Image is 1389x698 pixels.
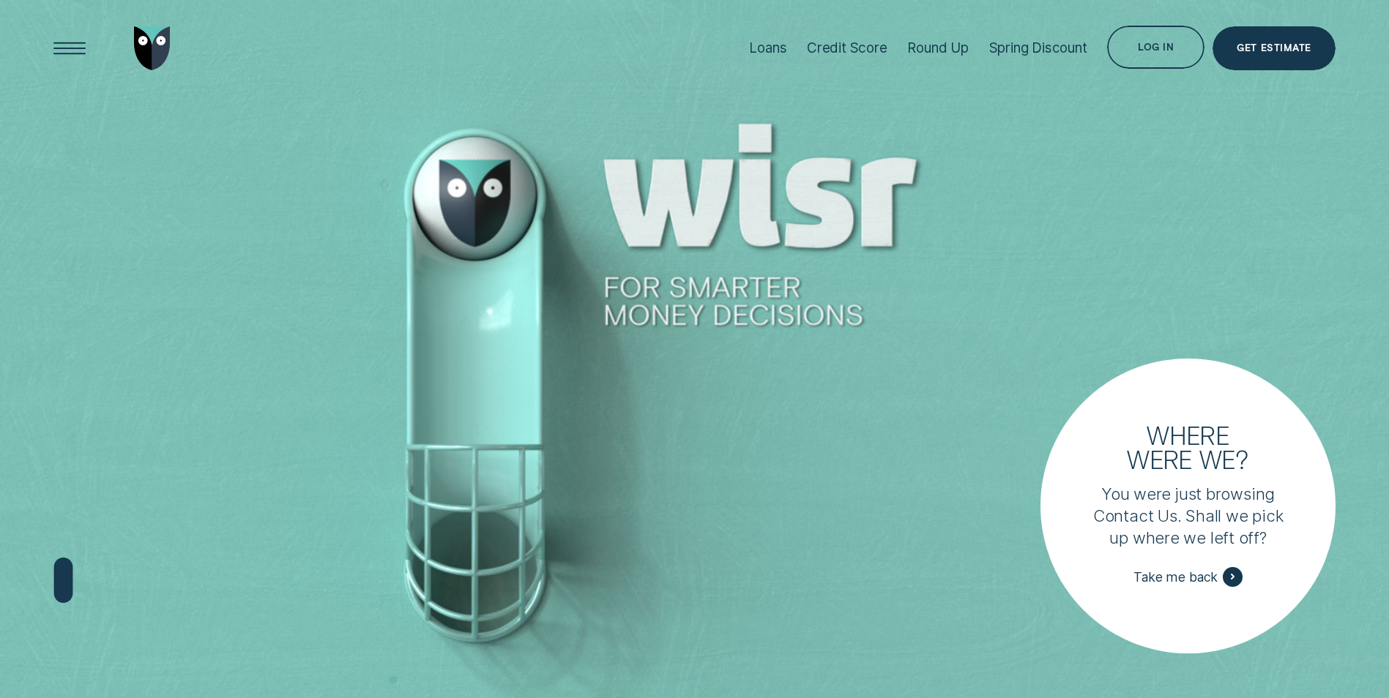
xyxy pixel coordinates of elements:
div: Loans [749,40,786,56]
p: You were just browsing Contact Us. Shall we pick up where we left off? [1091,484,1286,549]
a: Where were we?You were just browsing Contact Us. Shall we pick up where we left off?Take me back [1040,359,1336,653]
button: Log in [1107,26,1204,70]
h3: Where were we? [1117,423,1259,471]
button: Open Menu [48,26,92,70]
div: Round Up [907,40,969,56]
a: Get Estimate [1213,26,1336,70]
img: Wisr [134,26,171,70]
div: Spring Discount [989,40,1087,56]
div: Credit Score [807,40,887,56]
span: Take me back [1133,569,1218,585]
